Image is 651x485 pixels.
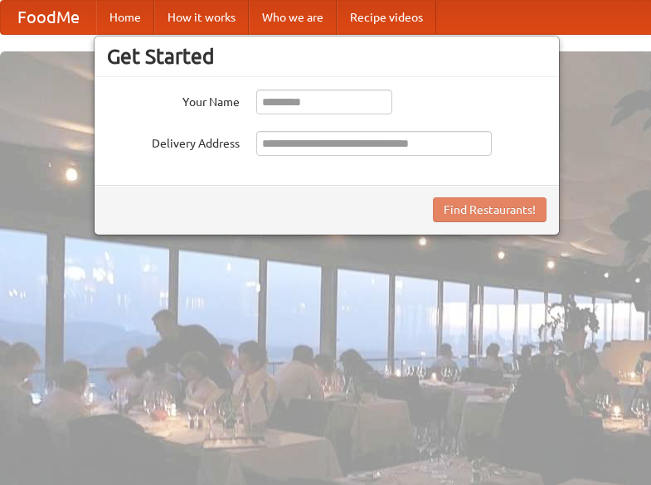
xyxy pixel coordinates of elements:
[96,1,154,34] a: Home
[107,90,240,110] label: Your Name
[107,131,240,152] label: Delivery Address
[154,1,249,34] a: How it works
[1,1,96,34] a: FoodMe
[107,44,547,69] h3: Get Started
[337,1,436,34] a: Recipe videos
[249,1,337,34] a: Who we are
[433,197,547,222] button: Find Restaurants!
